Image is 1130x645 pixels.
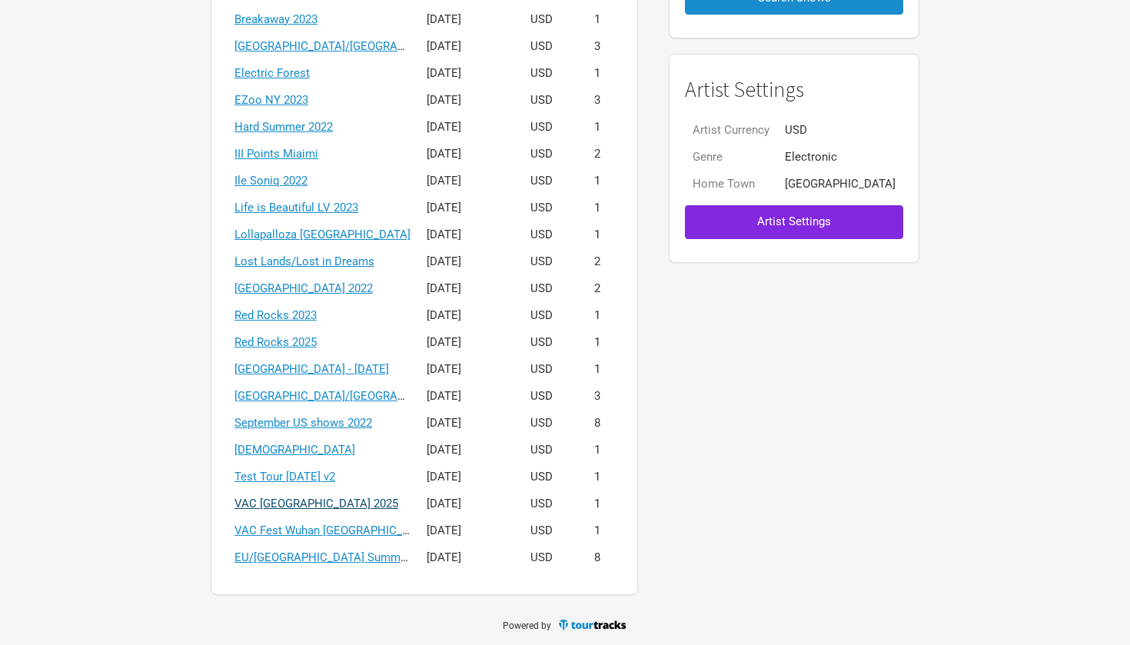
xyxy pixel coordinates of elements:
[777,117,903,144] td: USD
[511,544,572,571] td: USD
[234,12,317,26] a: Breakaway 2023
[572,6,622,33] td: 1
[419,302,511,329] td: [DATE]
[419,464,511,490] td: [DATE]
[511,464,572,490] td: USD
[234,228,410,241] a: Lollapalloza [GEOGRAPHIC_DATA]
[572,437,622,464] td: 1
[234,308,317,322] a: Red Rocks 2023
[572,194,622,221] td: 1
[777,144,903,171] td: Electronic
[511,87,572,114] td: USD
[511,168,572,194] td: USD
[234,66,310,80] a: Electric Forest
[511,248,572,275] td: USD
[511,6,572,33] td: USD
[234,39,488,53] a: [GEOGRAPHIC_DATA]/[GEOGRAPHIC_DATA] 2022
[685,198,903,246] a: Artist Settings
[511,517,572,544] td: USD
[572,302,622,329] td: 1
[572,248,622,275] td: 2
[419,141,511,168] td: [DATE]
[419,356,511,383] td: [DATE]
[572,544,622,571] td: 8
[511,60,572,87] td: USD
[572,410,622,437] td: 8
[234,550,438,564] a: EU/[GEOGRAPHIC_DATA] Summer 2022
[511,410,572,437] td: USD
[234,362,389,376] a: [GEOGRAPHIC_DATA] - [DATE]
[511,114,572,141] td: USD
[511,329,572,356] td: USD
[511,302,572,329] td: USD
[511,194,572,221] td: USD
[234,147,318,161] a: III Points Miaimi
[572,141,622,168] td: 2
[419,383,511,410] td: [DATE]
[234,254,374,268] a: Lost Lands/Lost in Dreams
[234,93,308,107] a: EZoo NY 2023
[511,275,572,302] td: USD
[503,620,551,630] span: Powered by
[572,517,622,544] td: 1
[234,416,372,430] a: September US shows 2022
[511,490,572,517] td: USD
[777,171,903,198] td: [GEOGRAPHIC_DATA]
[757,214,831,228] span: Artist Settings
[419,437,511,464] td: [DATE]
[419,60,511,87] td: [DATE]
[234,470,335,484] a: Test Tour [DATE] v2
[234,335,317,349] a: Red Rocks 2025
[572,221,622,248] td: 1
[234,201,358,214] a: Life is Beautiful LV 2023
[419,329,511,356] td: [DATE]
[419,221,511,248] td: [DATE]
[685,171,777,198] td: Home Town
[572,356,622,383] td: 1
[572,114,622,141] td: 1
[572,87,622,114] td: 3
[419,114,511,141] td: [DATE]
[419,490,511,517] td: [DATE]
[511,141,572,168] td: USD
[685,78,903,101] h1: Artist Settings
[419,410,511,437] td: [DATE]
[234,497,398,510] a: VAC [GEOGRAPHIC_DATA] 2025
[234,524,461,537] a: VAC Fest Wuhan [GEOGRAPHIC_DATA] 2023
[419,275,511,302] td: [DATE]
[234,389,498,403] a: [GEOGRAPHIC_DATA]/[GEOGRAPHIC_DATA] [DATE]
[419,87,511,114] td: [DATE]
[557,618,628,631] img: TourTracks
[511,356,572,383] td: USD
[572,329,622,356] td: 1
[572,464,622,490] td: 1
[572,60,622,87] td: 1
[685,205,903,238] button: Artist Settings
[419,544,511,571] td: [DATE]
[419,168,511,194] td: [DATE]
[511,383,572,410] td: USD
[511,437,572,464] td: USD
[419,517,511,544] td: [DATE]
[511,33,572,60] td: USD
[572,383,622,410] td: 3
[234,174,307,188] a: Ile Soniq 2022
[572,33,622,60] td: 3
[234,443,355,457] a: [DEMOGRAPHIC_DATA]
[234,281,373,295] a: [GEOGRAPHIC_DATA] 2022
[419,6,511,33] td: [DATE]
[511,221,572,248] td: USD
[572,490,622,517] td: 1
[419,194,511,221] td: [DATE]
[572,275,622,302] td: 2
[419,33,511,60] td: [DATE]
[234,120,333,134] a: Hard Summer 2022
[572,168,622,194] td: 1
[685,144,777,171] td: Genre
[685,117,777,144] td: Artist Currency
[419,248,511,275] td: [DATE]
